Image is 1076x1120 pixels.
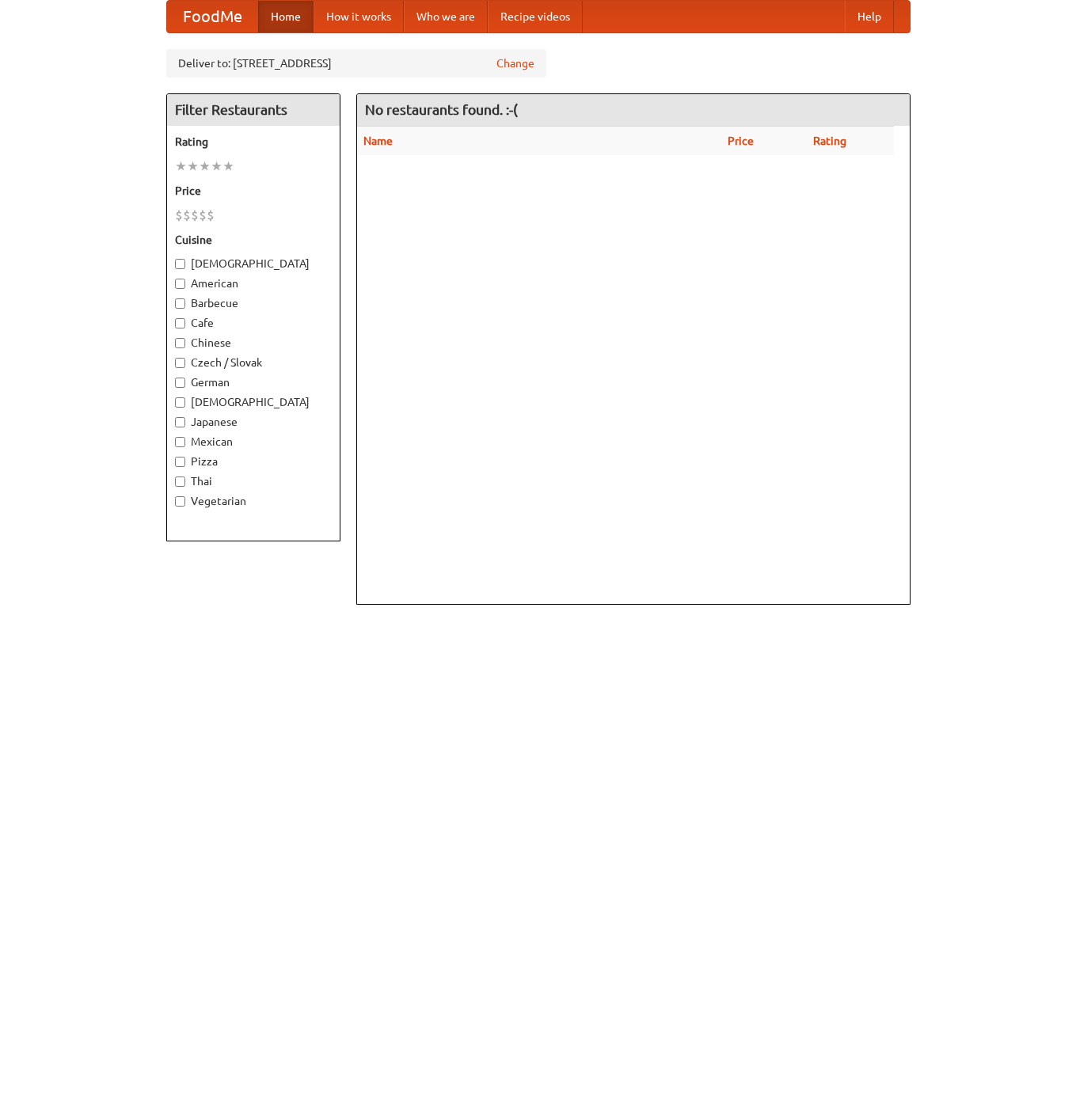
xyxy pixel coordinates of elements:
[175,355,332,370] label: Czech / Slovak
[175,437,185,447] input: Mexican
[175,275,332,291] label: American
[845,1,894,32] a: Help
[199,158,211,175] li: ★
[496,55,534,71] a: Change
[167,94,340,126] h4: Filter Restaurants
[191,207,199,224] li: $
[175,457,185,467] input: Pizza
[404,1,488,32] a: Who we are
[211,158,222,175] li: ★
[175,298,185,309] input: Barbecue
[175,473,332,489] label: Thai
[175,374,332,390] label: German
[175,318,185,328] input: Cafe
[187,158,199,175] li: ★
[175,158,187,175] li: ★
[175,454,332,469] label: Pizza
[175,358,185,368] input: Czech / Slovak
[175,134,332,150] h5: Rating
[207,207,215,224] li: $
[175,338,185,348] input: Chinese
[175,335,332,351] label: Chinese
[222,158,234,175] li: ★
[813,135,846,147] a: Rating
[175,279,185,289] input: American
[175,397,185,408] input: [DEMOGRAPHIC_DATA]
[167,1,258,32] a: FoodMe
[175,232,332,248] h5: Cuisine
[175,496,185,507] input: Vegetarian
[183,207,191,224] li: $
[363,135,393,147] a: Name
[175,394,332,410] label: [DEMOGRAPHIC_DATA]
[175,434,332,450] label: Mexican
[175,414,332,430] label: Japanese
[728,135,754,147] a: Price
[175,493,332,509] label: Vegetarian
[258,1,314,32] a: Home
[175,207,183,224] li: $
[175,417,185,427] input: Japanese
[365,102,518,117] ng-pluralize: No restaurants found. :-(
[175,259,185,269] input: [DEMOGRAPHIC_DATA]
[175,378,185,388] input: German
[175,295,332,311] label: Barbecue
[199,207,207,224] li: $
[175,256,332,271] label: [DEMOGRAPHIC_DATA]
[314,1,404,32] a: How it works
[175,476,185,487] input: Thai
[175,315,332,331] label: Cafe
[175,183,332,199] h5: Price
[166,49,546,78] div: Deliver to: [STREET_ADDRESS]
[488,1,583,32] a: Recipe videos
